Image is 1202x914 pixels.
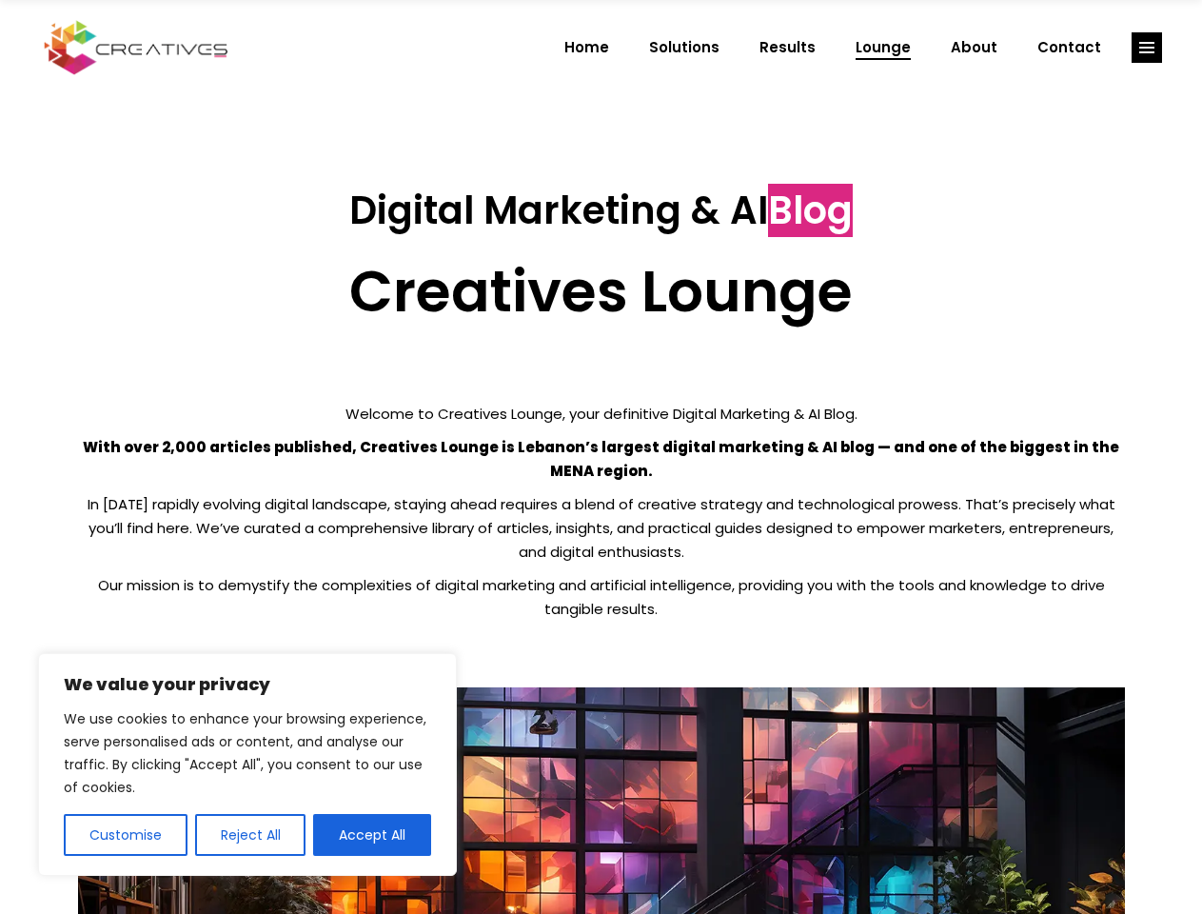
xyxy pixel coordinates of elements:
[38,653,457,876] div: We value your privacy
[951,23,997,72] span: About
[64,814,187,856] button: Customise
[1017,23,1121,72] a: Contact
[195,814,306,856] button: Reject All
[1037,23,1101,72] span: Contact
[78,492,1125,564] p: In [DATE] rapidly evolving digital landscape, staying ahead requires a blend of creative strategy...
[64,673,431,696] p: We value your privacy
[629,23,739,72] a: Solutions
[78,188,1125,233] h3: Digital Marketing & AI
[768,184,853,237] span: Blog
[544,23,629,72] a: Home
[78,402,1125,426] p: Welcome to Creatives Lounge, your definitive Digital Marketing & AI Blog.
[931,23,1017,72] a: About
[564,23,609,72] span: Home
[759,23,816,72] span: Results
[313,814,431,856] button: Accept All
[739,23,836,72] a: Results
[40,18,232,77] img: Creatives
[78,573,1125,621] p: Our mission is to demystify the complexities of digital marketing and artificial intelligence, pr...
[856,23,911,72] span: Lounge
[649,23,719,72] span: Solutions
[836,23,931,72] a: Lounge
[64,707,431,799] p: We use cookies to enhance your browsing experience, serve personalised ads or content, and analys...
[78,257,1125,326] h2: Creatives Lounge
[1132,32,1162,63] a: link
[83,437,1119,481] strong: With over 2,000 articles published, Creatives Lounge is Lebanon’s largest digital marketing & AI ...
